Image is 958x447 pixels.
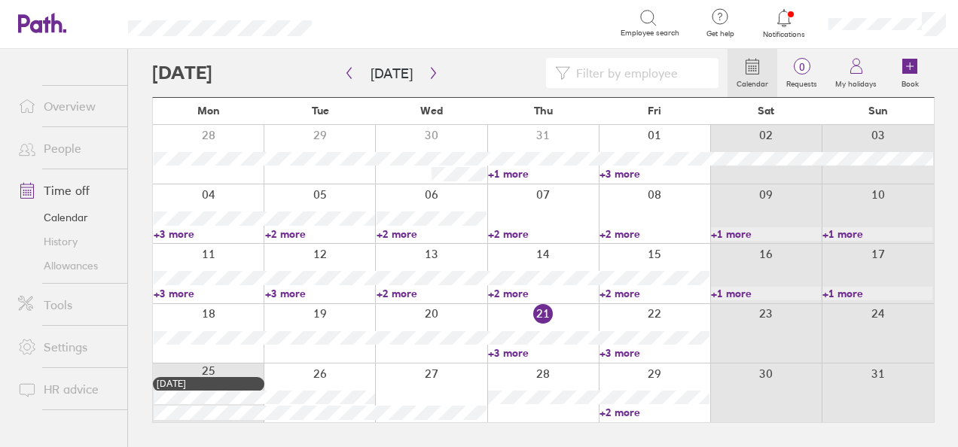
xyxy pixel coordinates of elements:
a: +2 more [488,287,598,300]
label: Calendar [728,75,777,89]
a: +1 more [822,227,932,241]
a: Book [886,49,934,97]
a: +3 more [154,227,264,241]
a: Calendar [728,49,777,97]
a: +2 more [377,227,487,241]
span: Employee search [621,29,679,38]
span: 0 [777,61,826,73]
span: Fri [648,105,661,117]
a: My holidays [826,49,886,97]
a: +3 more [600,346,709,360]
a: Tools [6,290,127,320]
a: +1 more [822,287,932,300]
a: +3 more [154,287,264,300]
a: +3 more [488,346,598,360]
a: +1 more [488,167,598,181]
a: +2 more [377,287,487,300]
a: +2 more [600,406,709,419]
input: Filter by employee [570,59,709,87]
span: Notifications [760,30,809,39]
a: +1 more [711,227,821,241]
a: +2 more [600,287,709,300]
a: Overview [6,91,127,121]
label: My holidays [826,75,886,89]
a: Allowances [6,254,127,278]
span: Sat [758,105,774,117]
a: +2 more [600,227,709,241]
a: +2 more [488,227,598,241]
a: Calendar [6,205,127,230]
button: [DATE] [358,61,425,86]
span: Tue [312,105,329,117]
span: Mon [197,105,220,117]
a: +2 more [265,227,375,241]
a: +3 more [600,167,709,181]
span: Get help [696,29,745,38]
a: Settings [6,332,127,362]
a: 0Requests [777,49,826,97]
a: Time off [6,175,127,205]
a: Notifications [760,8,809,39]
a: People [6,133,127,163]
div: Search [352,16,391,29]
div: [DATE] [157,379,261,389]
label: Requests [777,75,826,89]
span: Thu [534,105,553,117]
span: Wed [420,105,443,117]
a: History [6,230,127,254]
a: +1 more [711,287,821,300]
a: +3 more [265,287,375,300]
label: Book [892,75,928,89]
span: Sun [868,105,888,117]
a: HR advice [6,374,127,404]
